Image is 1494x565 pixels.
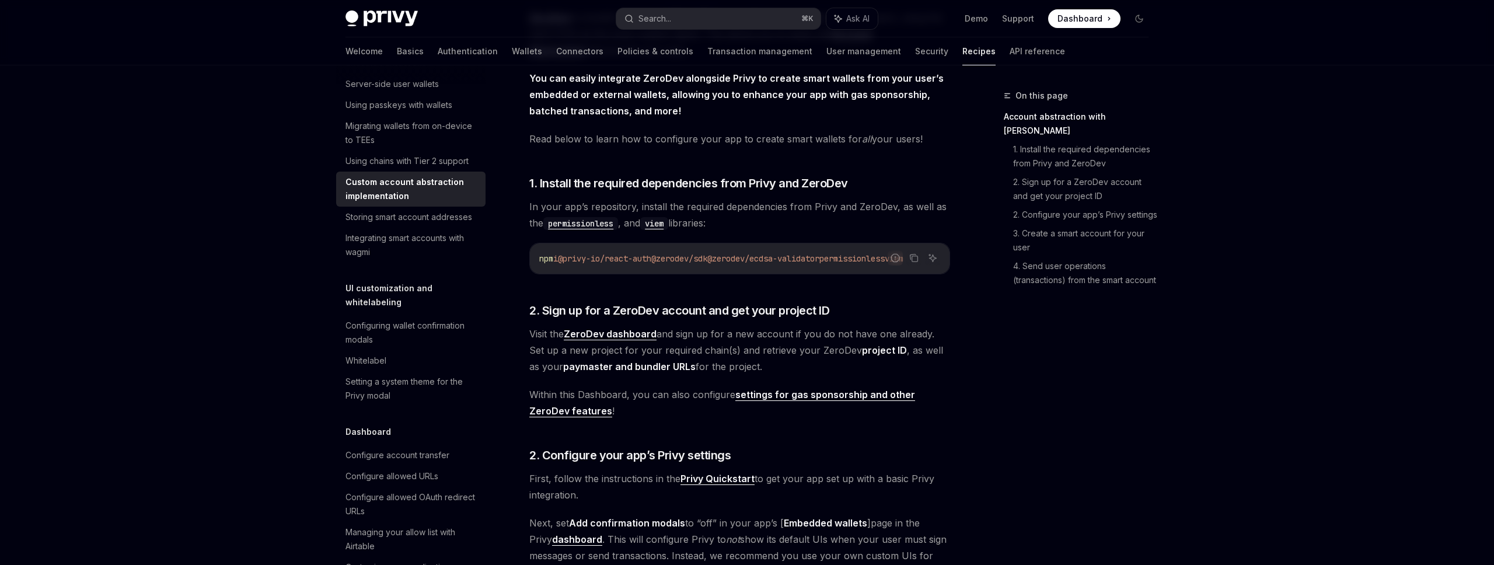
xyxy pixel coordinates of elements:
a: Account abstraction with [PERSON_NAME] [1004,107,1158,140]
div: Server-side user wallets [345,77,439,91]
div: Managing your allow list with Airtable [345,525,479,553]
a: Policies & controls [617,37,693,65]
a: Configuring wallet confirmation modals [336,315,486,350]
a: Connectors [556,37,603,65]
strong: paymaster and bundler URLs [563,361,696,372]
a: Transaction management [707,37,812,65]
div: Configuring wallet confirmation modals [345,319,479,347]
span: 1. Install the required dependencies from Privy and ZeroDev [529,175,848,191]
span: viem [885,253,903,264]
a: Server-side user wallets [336,74,486,95]
div: Setting a system theme for the Privy modal [345,375,479,403]
a: User management [826,37,901,65]
code: permissionless [543,217,618,230]
button: Copy the contents from the code block [906,250,921,266]
a: Using passkeys with wallets [336,95,486,116]
span: Ask AI [846,13,870,25]
span: Within this Dashboard, you can also configure ! [529,386,950,419]
a: Privy Quickstart [680,473,755,485]
span: On this page [1015,89,1068,103]
span: Read below to learn how to configure your app to create smart wallets for your users! [529,131,950,147]
span: @zerodev/ecdsa-validator [707,253,819,264]
span: ⌘ K [801,14,814,23]
div: Whitelabel [345,354,386,368]
a: Dashboard [1048,9,1120,28]
div: Using chains with Tier 2 support [345,154,469,168]
span: Visit the and sign up for a new account if you do not have one already. Set up a new project for ... [529,326,950,375]
a: ZeroDev dashboard [564,328,657,340]
span: In your app’s repository, install the required dependencies from Privy and ZeroDev, as well as th... [529,198,950,231]
strong: You can easily integrate ZeroDev alongside Privy to create smart wallets from your user’s embedde... [529,72,944,117]
strong: Embedded wallets [784,517,867,529]
a: dashboard [552,533,602,546]
a: Authentication [438,37,498,65]
a: Support [1002,13,1034,25]
a: Whitelabel [336,350,486,371]
a: Storing smart account addresses [336,207,486,228]
span: 2. Configure your app’s Privy settings [529,447,731,463]
a: Recipes [962,37,996,65]
div: Integrating smart accounts with wagmi [345,231,479,259]
div: Configure account transfer [345,448,449,462]
span: i [553,253,558,264]
a: Wallets [512,37,542,65]
div: Configure allowed OAuth redirect URLs [345,490,479,518]
em: all [862,133,872,145]
div: Custom account abstraction implementation [345,175,479,203]
a: Configure account transfer [336,445,486,466]
a: 4. Send user operations (transactions) from the smart account [1013,257,1158,290]
button: Search...⌘K [616,8,821,29]
code: viem [640,217,668,230]
a: Configure allowed URLs [336,466,486,487]
em: not [726,533,740,545]
a: API reference [1010,37,1065,65]
a: Demo [965,13,988,25]
div: Configure allowed URLs [345,469,438,483]
div: Storing smart account addresses [345,210,472,224]
button: Ask AI [925,250,940,266]
a: Setting a system theme for the Privy modal [336,371,486,406]
a: 3. Create a smart account for your user [1013,224,1158,257]
a: Welcome [345,37,383,65]
a: Custom account abstraction implementation [336,172,486,207]
a: 1. Install the required dependencies from Privy and ZeroDev [1013,140,1158,173]
a: Security [915,37,948,65]
a: Basics [397,37,424,65]
button: Ask AI [826,8,878,29]
strong: Add confirmation modals [569,517,685,529]
div: Migrating wallets from on-device to TEEs [345,119,479,147]
div: Using passkeys with wallets [345,98,452,112]
span: @zerodev/sdk [651,253,707,264]
span: 2. Sign up for a ZeroDev account and get your project ID [529,302,829,319]
a: Configure allowed OAuth redirect URLs [336,487,486,522]
a: 2. Sign up for a ZeroDev account and get your project ID [1013,173,1158,205]
img: dark logo [345,11,418,27]
span: npm [539,253,553,264]
a: Using chains with Tier 2 support [336,151,486,172]
h5: UI customization and whitelabeling [345,281,486,309]
h5: Dashboard [345,425,391,439]
span: @privy-io/react-auth [558,253,651,264]
button: Report incorrect code [888,250,903,266]
a: 2. Configure your app’s Privy settings [1013,205,1158,224]
button: Toggle dark mode [1130,9,1149,28]
span: permissionless [819,253,885,264]
span: Dashboard [1057,13,1102,25]
a: Managing your allow list with Airtable [336,522,486,557]
strong: project ID [862,344,907,356]
a: Migrating wallets from on-device to TEEs [336,116,486,151]
a: Integrating smart accounts with wagmi [336,228,486,263]
a: viem [640,217,668,229]
a: permissionless [543,217,618,229]
span: First, follow the instructions in the to get your app set up with a basic Privy integration. [529,470,950,503]
div: Search... [638,12,671,26]
strong: Privy Quickstart [680,473,755,484]
strong: dashboard [552,533,602,545]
